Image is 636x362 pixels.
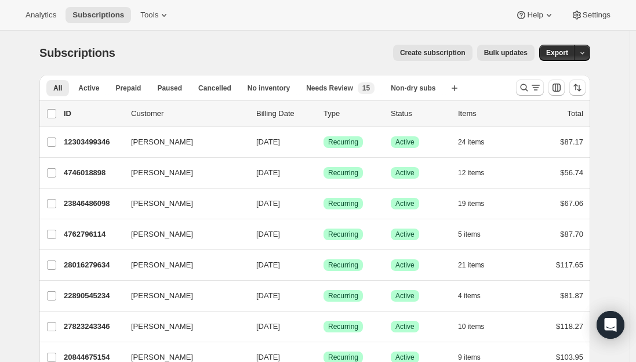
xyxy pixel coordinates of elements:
[458,291,481,301] span: 4 items
[131,290,193,302] span: [PERSON_NAME]
[548,79,565,96] button: Customize table column order and visibility
[124,317,240,336] button: [PERSON_NAME]
[256,291,280,300] span: [DATE]
[64,259,122,271] p: 28016279634
[527,10,543,20] span: Help
[256,260,280,269] span: [DATE]
[597,311,624,339] div: Open Intercom Messenger
[256,230,280,238] span: [DATE]
[64,136,122,148] p: 12303499346
[458,199,484,208] span: 19 items
[133,7,177,23] button: Tools
[395,230,415,239] span: Active
[484,48,528,57] span: Bulk updates
[560,291,583,300] span: $81.87
[508,7,561,23] button: Help
[64,167,122,179] p: 4746018898
[72,10,124,20] span: Subscriptions
[395,168,415,178] span: Active
[306,84,353,93] span: Needs Review
[458,230,481,239] span: 5 items
[395,260,415,270] span: Active
[395,137,415,147] span: Active
[458,165,497,181] button: 12 items
[393,45,473,61] button: Create subscription
[458,318,497,335] button: 10 items
[556,353,583,361] span: $103.95
[66,7,131,23] button: Subscriptions
[328,168,358,178] span: Recurring
[569,79,586,96] button: Sort the results
[560,168,583,177] span: $56.74
[131,108,247,120] p: Customer
[131,229,193,240] span: [PERSON_NAME]
[328,353,358,362] span: Recurring
[256,108,314,120] p: Billing Date
[568,108,583,120] p: Total
[64,321,122,332] p: 27823243346
[458,168,484,178] span: 12 items
[64,134,583,150] div: 12303499346[PERSON_NAME][DATE]SuccessRecurringSuccessActive24 items$87.17
[256,199,280,208] span: [DATE]
[64,108,122,120] p: ID
[400,48,466,57] span: Create subscription
[124,164,240,182] button: [PERSON_NAME]
[157,84,182,93] span: Paused
[64,288,583,304] div: 22890545234[PERSON_NAME][DATE]SuccessRecurringSuccessActive4 items$81.87
[140,10,158,20] span: Tools
[395,199,415,208] span: Active
[458,353,481,362] span: 9 items
[64,198,122,209] p: 23846486098
[458,288,493,304] button: 4 items
[131,198,193,209] span: [PERSON_NAME]
[131,136,193,148] span: [PERSON_NAME]
[458,257,497,273] button: 21 items
[256,322,280,331] span: [DATE]
[458,322,484,331] span: 10 items
[124,256,240,274] button: [PERSON_NAME]
[248,84,290,93] span: No inventory
[256,168,280,177] span: [DATE]
[256,353,280,361] span: [DATE]
[26,10,56,20] span: Analytics
[64,229,122,240] p: 4762796114
[131,167,193,179] span: [PERSON_NAME]
[395,322,415,331] span: Active
[324,108,381,120] div: Type
[328,322,358,331] span: Recurring
[328,230,358,239] span: Recurring
[131,259,193,271] span: [PERSON_NAME]
[64,108,583,120] div: IDCustomerBilling DateTypeStatusItemsTotal
[198,84,231,93] span: Cancelled
[78,84,99,93] span: Active
[391,108,449,120] p: Status
[64,226,583,242] div: 4762796114[PERSON_NAME][DATE]SuccessRecurringSuccessActive5 items$87.70
[328,291,358,301] span: Recurring
[39,46,115,59] span: Subscriptions
[64,290,122,302] p: 22890545234
[564,7,617,23] button: Settings
[546,48,568,57] span: Export
[124,287,240,305] button: [PERSON_NAME]
[458,134,497,150] button: 24 items
[445,80,464,96] button: Create new view
[328,199,358,208] span: Recurring
[583,10,610,20] span: Settings
[19,7,63,23] button: Analytics
[391,84,435,93] span: Non-dry subs
[124,133,240,151] button: [PERSON_NAME]
[395,353,415,362] span: Active
[115,84,141,93] span: Prepaid
[539,45,575,61] button: Export
[124,194,240,213] button: [PERSON_NAME]
[328,137,358,147] span: Recurring
[458,260,484,270] span: 21 items
[64,318,583,335] div: 27823243346[PERSON_NAME][DATE]SuccessRecurringSuccessActive10 items$118.27
[477,45,535,61] button: Bulk updates
[458,137,484,147] span: 24 items
[560,199,583,208] span: $67.06
[556,260,583,269] span: $117.65
[256,137,280,146] span: [DATE]
[458,196,497,212] button: 19 items
[64,196,583,212] div: 23846486098[PERSON_NAME][DATE]SuccessRecurringSuccessActive19 items$67.06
